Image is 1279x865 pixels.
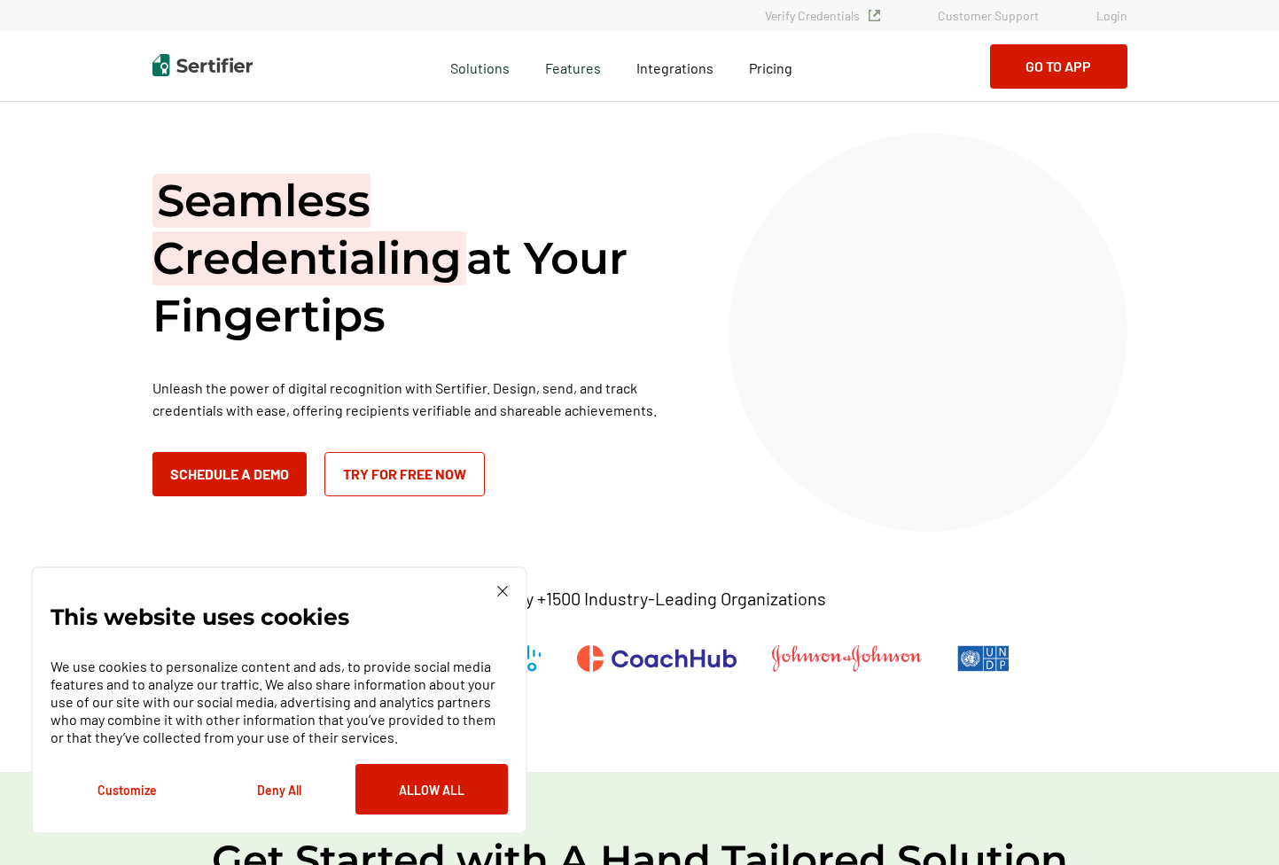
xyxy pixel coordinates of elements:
[152,54,253,76] img: Sertifier | Digital Credentialing Platform
[51,764,203,814] button: Customize
[51,658,508,746] p: We use cookies to personalize content and ads, to provide social media features and to analyze ou...
[636,55,714,77] a: Integrations
[1096,8,1127,23] a: Login
[545,55,601,77] span: Features
[938,8,1039,23] a: Customer Support
[957,645,1010,672] img: UNDP
[772,645,921,672] img: Johnson & Johnson
[765,8,880,23] a: Verify Credentials
[990,44,1127,89] button: Go to App
[869,10,880,21] img: Verified
[636,59,714,76] span: Integrations
[355,764,508,814] button: Allow All
[497,586,508,596] img: Cookie Popup Close
[749,59,792,76] span: Pricing
[152,172,684,345] h1: at Your Fingertips
[749,55,792,77] a: Pricing
[577,645,737,672] img: CoachHub
[152,377,684,421] p: Unleash the power of digital recognition with Sertifier. Design, send, and track credentials with...
[51,608,349,626] p: This website uses cookies
[152,174,466,285] span: Seamless Credentialing
[453,588,826,610] p: Trusted by +1500 Industry-Leading Organizations
[324,452,485,496] a: Try for Free Now
[450,55,510,77] span: Solutions
[152,452,307,496] button: Schedule a Demo
[203,764,355,814] button: Deny All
